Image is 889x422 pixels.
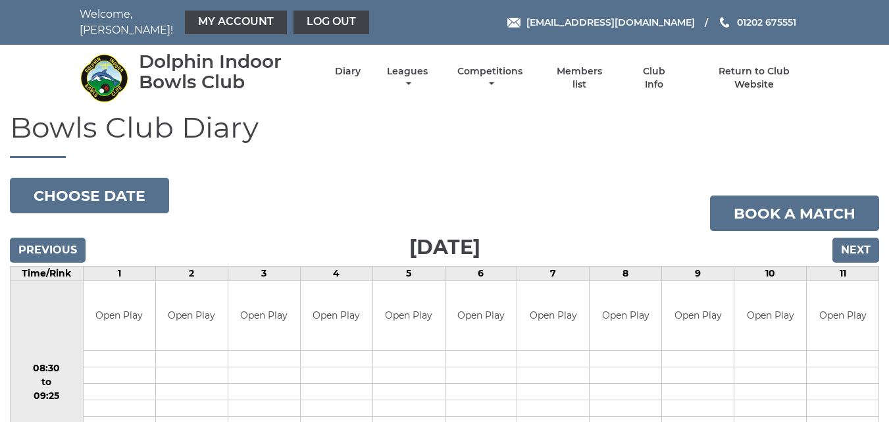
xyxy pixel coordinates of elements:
h1: Bowls Club Diary [10,111,879,158]
img: Email [507,18,521,28]
td: Open Play [734,281,806,350]
td: 11 [807,267,879,281]
td: Open Play [807,281,878,350]
a: Members list [549,65,609,91]
td: Open Play [445,281,517,350]
td: 8 [590,267,662,281]
span: 01202 675551 [737,16,796,28]
a: Competitions [455,65,526,91]
img: Dolphin Indoor Bowls Club [80,53,129,103]
td: Time/Rink [11,267,84,281]
td: Open Play [517,281,589,350]
td: Open Play [156,281,228,350]
a: My Account [185,11,287,34]
a: Log out [293,11,369,34]
td: 5 [372,267,445,281]
a: Diary [335,65,361,78]
td: Open Play [590,281,661,350]
td: Open Play [84,281,155,350]
td: 7 [517,267,590,281]
input: Previous [10,238,86,263]
a: Return to Club Website [698,65,809,91]
div: Dolphin Indoor Bowls Club [139,51,312,92]
td: Open Play [301,281,372,350]
td: 1 [83,267,155,281]
td: Open Play [662,281,734,350]
td: Open Play [373,281,445,350]
nav: Welcome, [PERSON_NAME]! [80,7,372,38]
a: Phone us 01202 675551 [718,15,796,30]
img: Phone us [720,17,729,28]
td: 4 [300,267,372,281]
td: 6 [445,267,517,281]
a: Leagues [384,65,431,91]
td: 9 [662,267,734,281]
a: Book a match [710,196,879,231]
td: 2 [155,267,228,281]
input: Next [832,238,879,263]
span: [EMAIL_ADDRESS][DOMAIN_NAME] [526,16,695,28]
td: 3 [228,267,300,281]
td: 10 [734,267,807,281]
a: Email [EMAIL_ADDRESS][DOMAIN_NAME] [507,15,695,30]
a: Club Info [633,65,676,91]
button: Choose date [10,178,169,213]
td: Open Play [228,281,300,350]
